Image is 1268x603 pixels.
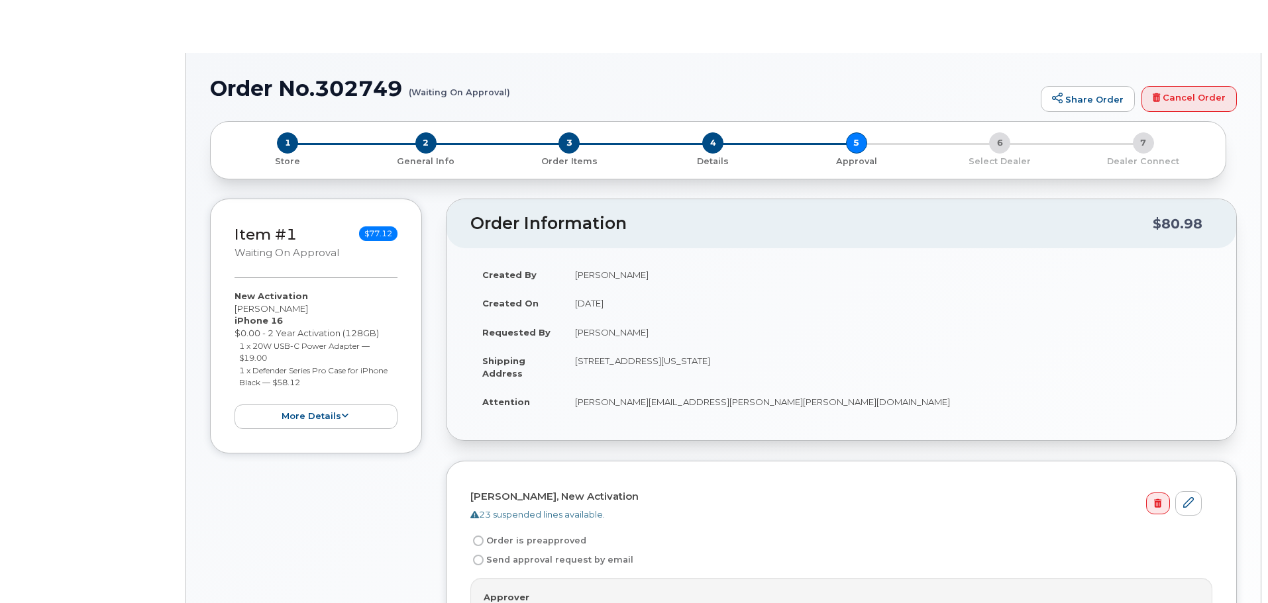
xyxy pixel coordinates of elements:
small: 1 x Defender Series Pro Case for iPhone Black — $58.12 [239,365,388,388]
td: [PERSON_NAME] [563,260,1212,289]
h2: Order Information [470,214,1153,233]
span: 1 [277,132,298,154]
td: [PERSON_NAME] [563,318,1212,347]
p: General Info [360,156,493,167]
a: Cancel Order [1141,86,1237,113]
a: Share Order [1041,86,1135,113]
p: Order Items [503,156,636,167]
button: more details [235,404,397,429]
a: Item #1 [235,225,297,244]
div: 23 suspended lines available. [470,508,1202,521]
a: 4 Details [641,154,785,167]
span: 4 [702,132,723,154]
td: [DATE] [563,289,1212,318]
strong: New Activation [235,291,308,301]
td: [PERSON_NAME][EMAIL_ADDRESS][PERSON_NAME][PERSON_NAME][DOMAIN_NAME] [563,387,1212,416]
strong: Created By [482,269,537,280]
span: 2 [415,132,437,154]
a: 3 Order Items [498,154,641,167]
p: Details [647,156,780,167]
div: [PERSON_NAME] $0.00 - 2 Year Activation (128GB) [235,290,397,428]
strong: Created On [482,298,539,308]
small: (Waiting On Approval) [409,77,510,97]
td: [STREET_ADDRESS][US_STATE] [563,346,1212,387]
input: Order is preapproved [473,535,484,546]
label: Order is preapproved [470,533,586,549]
input: Send approval request by email [473,555,484,565]
strong: Shipping Address [482,355,525,379]
h4: [PERSON_NAME], New Activation [470,491,1202,502]
div: $80.98 [1153,211,1202,236]
small: 1 x 20W USB-C Power Adapter — $19.00 [239,341,370,363]
a: 1 Store [221,154,354,167]
small: Waiting On Approval [235,247,339,259]
strong: Requested By [482,327,551,338]
strong: Attention [482,396,530,407]
span: $77.12 [359,226,397,241]
h1: Order No.302749 [210,77,1034,100]
a: 2 General Info [354,154,498,167]
p: Store [227,156,349,167]
label: Send approval request by email [470,552,633,568]
span: 3 [558,132,580,154]
strong: iPhone 16 [235,315,283,326]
